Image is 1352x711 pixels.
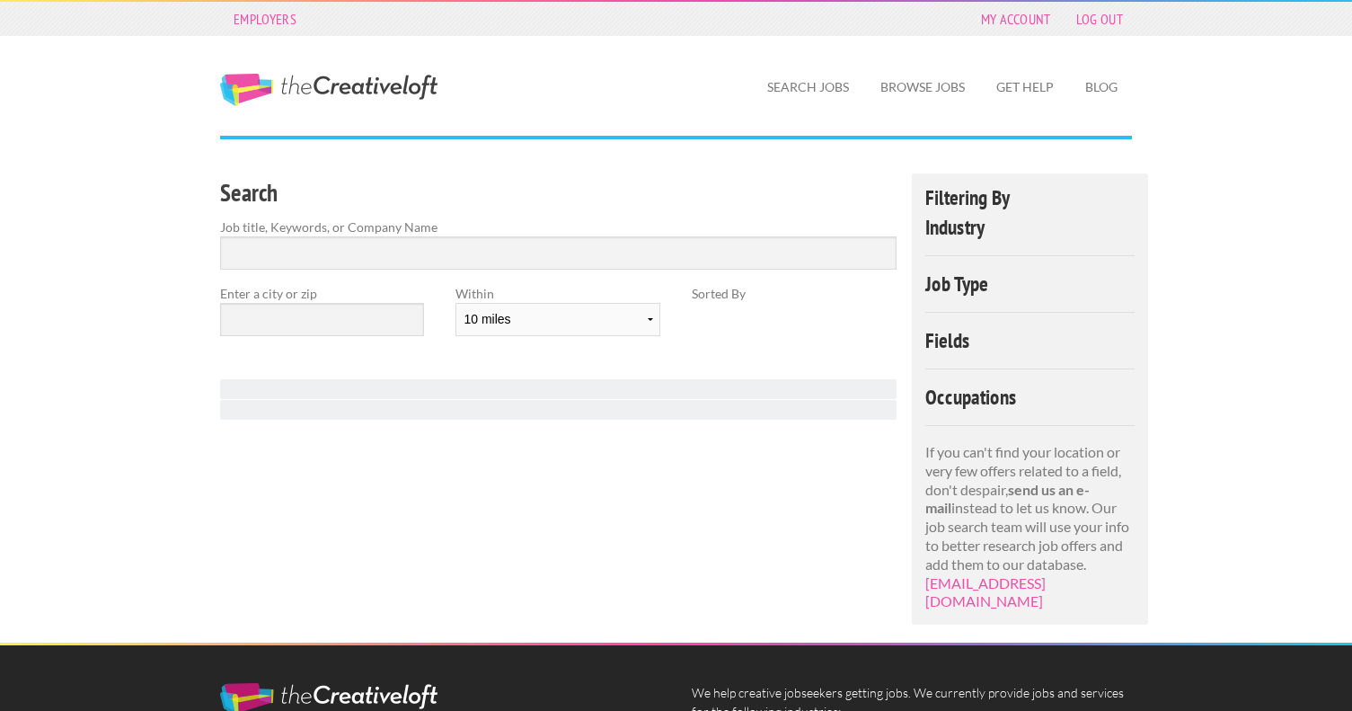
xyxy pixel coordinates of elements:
label: Job title, Keywords, or Company Name [220,218,897,236]
a: Search Jobs [753,67,863,108]
label: Enter a city or zip [220,284,424,303]
h4: Job Type [925,273,1135,294]
a: Get Help [982,67,1068,108]
a: Log Out [1067,6,1132,31]
label: Within [455,284,659,303]
input: Search [220,236,897,270]
a: The Creative Loft [220,74,437,106]
h4: Occupations [925,387,1135,407]
a: My Account [972,6,1060,31]
a: [EMAIL_ADDRESS][DOMAIN_NAME] [925,574,1046,610]
a: Employers [225,6,305,31]
strong: send us an e-mail [925,481,1090,517]
h3: Search [220,176,897,210]
p: If you can't find your location or very few offers related to a field, don't despair, instead to ... [925,443,1135,611]
label: Sorted By [692,284,896,303]
a: Blog [1071,67,1132,108]
h4: Filtering By [925,187,1135,208]
a: Browse Jobs [866,67,979,108]
h4: Fields [925,330,1135,351]
h4: Industry [925,217,1135,237]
